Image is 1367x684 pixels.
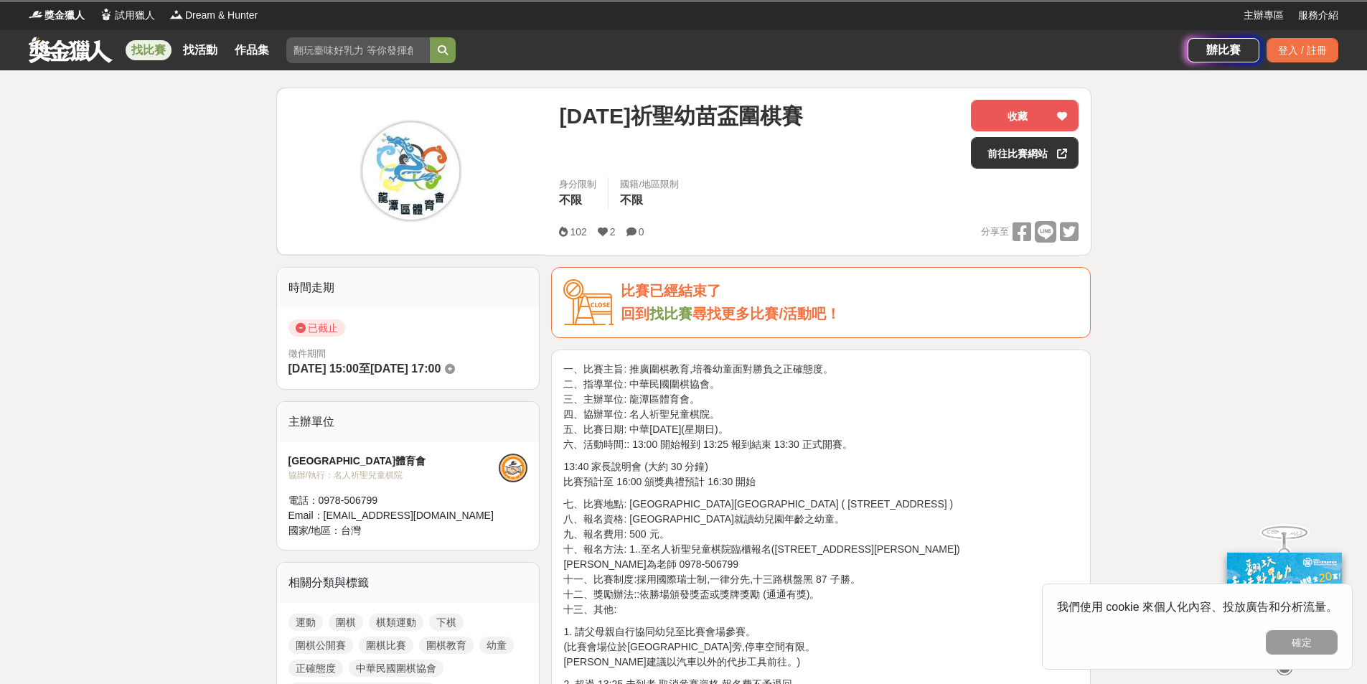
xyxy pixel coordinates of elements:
span: 至 [359,362,370,375]
span: 已截止 [288,319,345,337]
span: 試用獵人 [115,8,155,23]
span: 2 [610,226,616,238]
span: 回到 [621,306,649,322]
a: 作品集 [229,40,275,60]
div: 相關分類與標籤 [277,563,540,603]
span: 徵件期間 [288,348,326,359]
p: 1. 請父母親自行協同幼兒至比賽會場參賽。 (比賽會場位於[GEOGRAPHIC_DATA]旁,停車空間有限。 [PERSON_NAME]建議以汽車以外的代步工具前往。) [563,624,1079,670]
a: Logo獎金獵人 [29,8,85,23]
span: 不限 [620,194,643,206]
p: 七、比賽地點: [GEOGRAPHIC_DATA][GEOGRAPHIC_DATA] ( [STREET_ADDRESS] ) 八、報名資格: [GEOGRAPHIC_DATA]就讀幼兒園年齡之... [563,497,1079,617]
a: 找比賽 [126,40,172,60]
div: Email： [EMAIL_ADDRESS][DOMAIN_NAME] [288,508,499,523]
a: 運動 [288,614,323,631]
span: 0 [639,226,644,238]
span: 獎金獵人 [44,8,85,23]
input: 翻玩臺味好乳力 等你發揮創意！ [286,37,430,63]
a: 圍棋比賽 [359,637,413,654]
a: 辦比賽 [1188,38,1259,62]
a: 下棋 [429,614,464,631]
div: [GEOGRAPHIC_DATA]體育會 [288,454,499,469]
a: 前往比賽網站 [971,137,1079,169]
span: 台灣 [341,525,361,536]
a: 圍棋公開賽 [288,637,353,654]
p: 13:40 家長說明會 (大約 30 分鐘) 比賽預計至 16:00 頒獎典禮預計 16:30 開始 [563,459,1079,489]
span: 尋找更多比賽/活動吧！ [692,306,840,322]
span: 102 [570,226,586,238]
div: 身分限制 [559,177,596,192]
a: 幼童 [479,637,514,654]
span: [DATE] 15:00 [288,362,359,375]
div: 登入 / 註冊 [1267,38,1338,62]
a: 找活動 [177,40,223,60]
div: 協辦/執行： 名人祈聖兒童棋院 [288,469,499,482]
button: 收藏 [971,100,1079,131]
a: Logo試用獵人 [99,8,155,23]
span: 不限 [559,194,582,206]
span: 我們使用 cookie 來個人化內容、投放廣告和分析流量。 [1057,601,1338,613]
img: Logo [29,7,43,22]
img: Logo [169,7,184,22]
img: Icon [563,279,614,326]
div: 主辦單位 [277,402,540,442]
span: Dream & Hunter [185,8,258,23]
a: 服務介紹 [1298,8,1338,23]
span: 國家/地區： [288,525,342,536]
img: Logo [99,7,113,22]
a: LogoDream & Hunter [169,8,258,23]
span: [DATE]祈聖幼苗盃圍棋賽 [559,100,802,132]
span: 分享至 [981,221,1009,243]
img: Cover Image [277,88,545,254]
p: 一、比賽主旨: 推廣圍棋教育,培養幼童面對勝負之正確態度。 二、指導單位: 中華民國圍棋協會。 三、主辦單位: 龍潭區體育會。 四、協辦單位: 名人祈聖兒童棋院。 五、比賽日期: 中華[DATE... [563,362,1079,452]
img: c171a689-fb2c-43c6-a33c-e56b1f4b2190.jpg [1227,553,1342,648]
div: 電話： 0978-506799 [288,493,499,508]
div: 國籍/地區限制 [620,177,679,192]
a: 主辦專區 [1244,8,1284,23]
div: 比賽已經結束了 [621,279,1079,303]
button: 確定 [1266,630,1338,655]
a: 中華民國圍棋協會 [349,660,443,677]
div: 時間走期 [277,268,540,308]
a: 圍棋 [329,614,363,631]
a: 找比賽 [649,306,692,322]
a: 正確態度 [288,660,343,677]
a: 圍棋教育 [419,637,474,654]
span: [DATE] 17:00 [370,362,441,375]
a: 棋類運動 [369,614,423,631]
